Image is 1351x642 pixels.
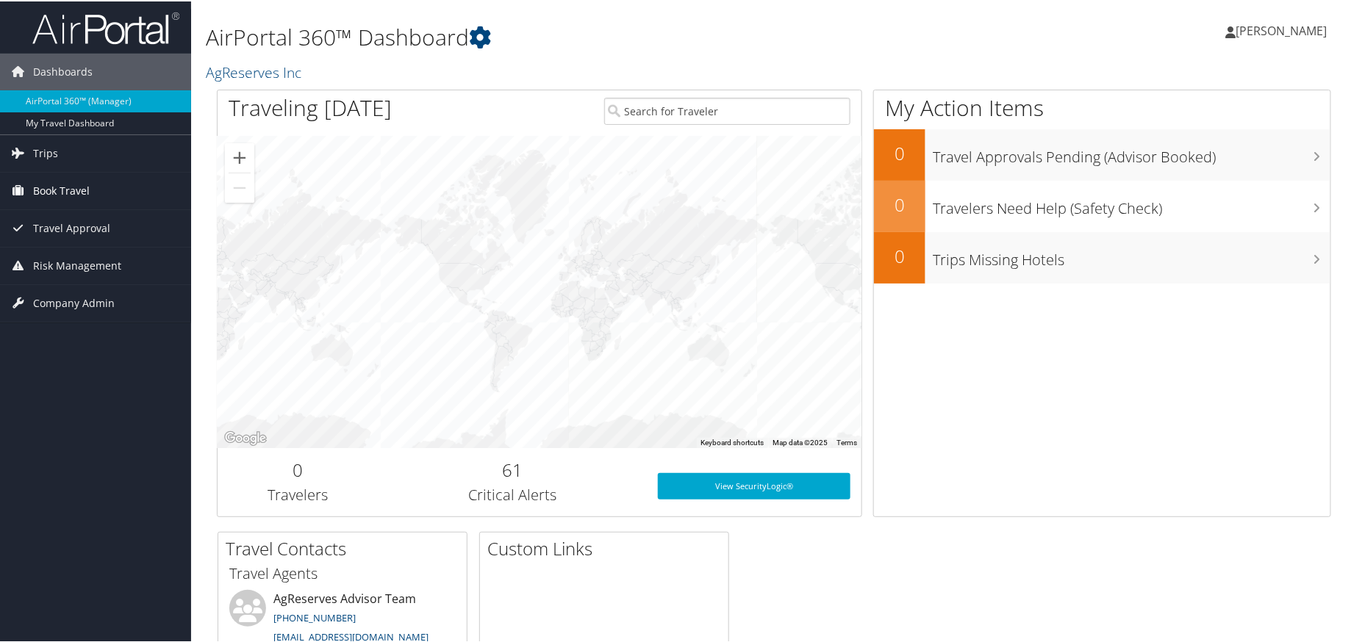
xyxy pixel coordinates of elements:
[874,231,1330,282] a: 0Trips Missing Hotels
[225,142,254,171] button: Zoom in
[32,10,179,44] img: airportal-logo.png
[225,172,254,201] button: Zoom out
[33,209,110,245] span: Travel Approval
[33,284,115,320] span: Company Admin
[773,437,828,445] span: Map data ©2025
[1236,21,1327,37] span: [PERSON_NAME]
[229,91,392,122] h1: Traveling [DATE]
[874,242,925,267] h2: 0
[1226,7,1342,51] a: [PERSON_NAME]
[273,629,429,642] a: [EMAIL_ADDRESS][DOMAIN_NAME]
[874,191,925,216] h2: 0
[874,179,1330,231] a: 0Travelers Need Help (Safety Check)
[229,456,368,481] h2: 0
[658,472,850,498] a: View SecurityLogic®
[874,140,925,165] h2: 0
[221,428,270,447] a: Open this area in Google Maps (opens a new window)
[226,535,467,560] h2: Travel Contacts
[933,241,1330,269] h3: Trips Missing Hotels
[206,61,305,81] a: AgReserves Inc
[229,483,368,504] h3: Travelers
[836,437,857,445] a: Terms (opens in new tab)
[273,610,356,623] a: [PHONE_NUMBER]
[604,96,850,123] input: Search for Traveler
[390,483,636,504] h3: Critical Alerts
[206,21,964,51] h1: AirPortal 360™ Dashboard
[33,171,90,208] span: Book Travel
[874,128,1330,179] a: 0Travel Approvals Pending (Advisor Booked)
[874,91,1330,122] h1: My Action Items
[487,535,728,560] h2: Custom Links
[933,138,1330,166] h3: Travel Approvals Pending (Advisor Booked)
[33,246,121,283] span: Risk Management
[700,436,764,447] button: Keyboard shortcuts
[390,456,636,481] h2: 61
[221,428,270,447] img: Google
[933,190,1330,217] h3: Travelers Need Help (Safety Check)
[33,52,93,89] span: Dashboards
[229,562,456,583] h3: Travel Agents
[33,134,58,170] span: Trips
